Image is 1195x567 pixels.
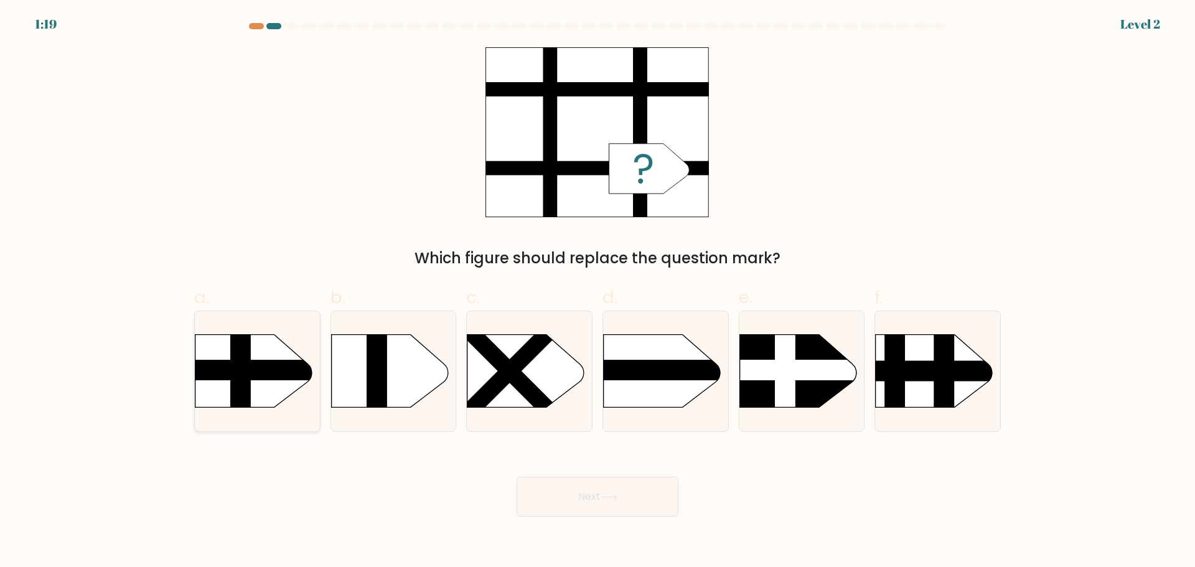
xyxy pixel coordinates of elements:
[517,477,678,517] button: Next
[739,285,752,309] span: e.
[602,285,617,309] span: d.
[874,285,883,309] span: f.
[466,285,480,309] span: c.
[35,15,57,34] div: 1:19
[1120,15,1160,34] div: Level 2
[202,247,993,269] div: Which figure should replace the question mark?
[330,285,345,309] span: b.
[194,285,209,309] span: a.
